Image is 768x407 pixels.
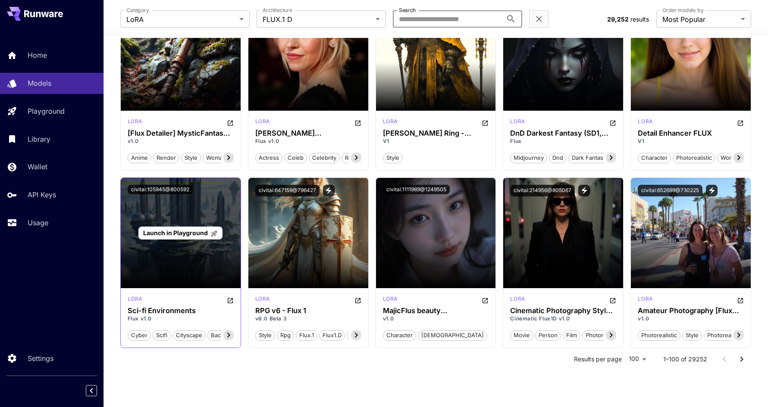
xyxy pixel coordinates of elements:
[383,137,489,145] p: V1
[510,329,533,341] button: movie
[255,137,361,145] p: Flux v1.0
[563,331,580,340] span: film
[638,295,652,303] p: lora
[207,329,247,341] button: background
[256,154,282,162] span: actress
[203,154,229,162] span: woman
[28,106,65,116] p: Playground
[153,331,170,340] span: scifi
[126,14,236,25] span: LoRA
[510,152,547,163] button: midjourney
[128,154,151,162] span: anime
[28,217,48,228] p: Usage
[172,329,206,341] button: cityscape
[227,295,234,305] button: Open in CivitAI
[347,329,413,341] button: flux [PERSON_NAME]
[255,295,270,303] p: lora
[638,329,680,341] button: photorealistic
[383,329,416,341] button: character
[704,329,745,341] button: photorealism
[609,295,616,305] button: Open in CivitAI
[255,152,282,163] button: actress
[153,329,171,341] button: scifi
[319,329,345,341] button: flux1.d
[510,129,616,137] div: DnD Darkest Fantasy (SD1, SDXL, Pony, Flux)
[638,307,744,315] div: Amateur Photography [Flux Dev]
[86,385,97,396] button: Collapse sidebar
[549,154,566,162] span: dnd
[173,331,205,340] span: cityscape
[399,6,416,14] label: Search
[510,118,525,125] p: lora
[630,16,649,23] span: results
[383,185,450,194] button: civitai:1111989@1249505
[296,331,317,340] span: flux.1
[383,129,489,137] h3: [PERSON_NAME] Ring - [PERSON_NAME]
[625,353,649,365] div: 100
[717,152,744,163] button: woman
[549,152,567,163] button: dnd
[482,295,489,305] button: Open in CivitAI
[255,315,361,323] p: v6.0 Beta 3
[323,185,335,196] button: View trigger words
[128,295,142,305] div: FLUX.1 D
[354,118,361,128] button: Open in CivitAI
[563,329,580,341] button: film
[92,383,103,398] div: Collapse sidebar
[638,315,744,323] p: v1.0
[28,353,53,364] p: Settings
[128,329,151,341] button: cyber
[733,351,750,368] button: Go to next page
[510,315,616,323] p: Cinematic Flux1D v1.0
[296,329,317,341] button: flux.1
[128,129,234,137] h3: [Flux Detailer] MysticFantasy Style
[128,118,142,125] p: lora
[638,154,671,162] span: character
[536,331,561,340] span: person
[510,295,525,303] p: lora
[28,50,47,60] p: Home
[203,152,229,163] button: woman
[383,295,398,305] div: FLUX.1 D
[28,134,50,144] p: Library
[510,295,525,305] div: FLUX.1 D
[208,331,246,340] span: background
[663,355,707,364] p: 1–100 of 29252
[255,329,275,341] button: style
[662,14,737,25] span: Most Popular
[418,331,487,340] span: [DEMOGRAPHIC_DATA]
[510,307,616,315] h3: Cinematic Photography Style XL + F1D
[277,331,294,340] span: rpg
[354,295,361,305] button: Open in CivitAI
[638,129,744,137] div: Detail Enhancer FLUX
[638,118,652,128] div: FLUX.1 D
[638,331,680,340] span: photorealistic
[255,118,270,128] div: FLUX.1 D
[583,331,624,340] span: photorealistic
[255,129,361,137] div: Sydney Sweeney [Flux/PonyXL]
[383,307,489,315] div: MajicFlus beauty 麦橘超美
[277,329,294,341] button: rpg
[582,329,625,341] button: photorealistic
[153,152,179,163] button: render
[638,185,702,196] button: civitai:652699@730225
[638,118,652,125] p: lora
[255,118,270,125] p: lora
[683,331,702,340] span: style
[255,129,361,137] h3: [PERSON_NAME] [Flux/PonyXL]
[534,14,544,25] button: Clear filters (2)
[383,118,398,125] p: lora
[128,118,142,128] div: FLUX.1 D
[578,185,590,196] button: View trigger words
[28,162,47,172] p: Wallet
[638,295,652,305] div: FLUX.1 D
[718,154,743,162] span: woman
[662,6,703,14] label: Order models by
[128,185,193,194] button: civitai:105945@800592
[511,154,547,162] span: midjourney
[227,118,234,128] button: Open in CivitAI
[143,229,208,236] span: Launch in Playground
[126,6,149,14] label: Category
